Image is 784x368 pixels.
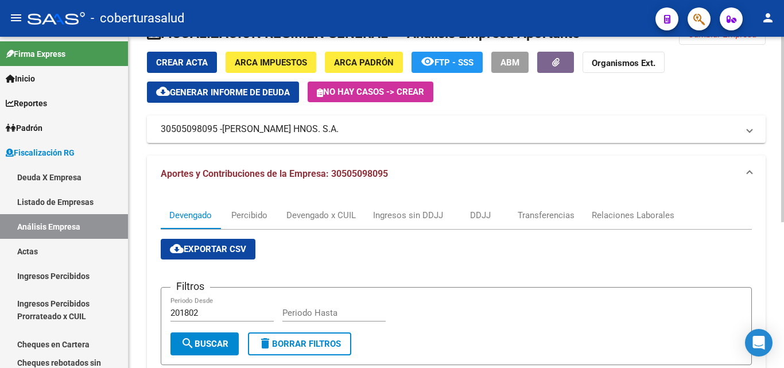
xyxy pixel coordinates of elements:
mat-expansion-panel-header: Aportes y Contribuciones de la Empresa: 30505098095 [147,156,766,192]
span: Crear Acta [156,57,208,68]
div: DDJJ [470,209,491,222]
button: Crear Acta [147,52,217,73]
strong: Organismos Ext. [592,58,655,68]
div: Transferencias [518,209,575,222]
span: Generar informe de deuda [170,87,290,98]
div: Devengado x CUIL [286,209,356,222]
span: Padrón [6,122,42,134]
mat-icon: person [761,11,775,25]
span: Inicio [6,72,35,85]
button: FTP - SSS [412,52,483,73]
mat-icon: search [181,336,195,350]
mat-icon: remove_red_eye [421,55,434,68]
mat-icon: cloud_download [156,84,170,98]
span: Reportes [6,97,47,110]
span: ARCA Impuestos [235,57,307,68]
button: Organismos Ext. [583,52,665,73]
span: Exportar CSV [170,244,246,254]
div: Open Intercom Messenger [745,329,773,357]
span: Fiscalización RG [6,146,75,159]
div: Ingresos sin DDJJ [373,209,443,222]
span: Firma Express [6,48,65,60]
mat-icon: delete [258,336,272,350]
mat-icon: menu [9,11,23,25]
span: No hay casos -> Crear [317,87,424,97]
button: ARCA Impuestos [226,52,316,73]
span: FTP - SSS [434,57,473,68]
div: Percibido [231,209,267,222]
div: Relaciones Laborales [592,209,674,222]
mat-expansion-panel-header: 30505098095 -[PERSON_NAME] HNOS. S.A. [147,115,766,143]
span: ABM [500,57,519,68]
span: Borrar Filtros [258,339,341,349]
span: Aportes y Contribuciones de la Empresa: 30505098095 [161,168,388,179]
button: No hay casos -> Crear [308,82,433,102]
h3: Filtros [170,278,210,295]
button: Buscar [170,332,239,355]
span: [PERSON_NAME] HNOS. S.A. [222,123,339,135]
span: ARCA Padrón [334,57,394,68]
button: Exportar CSV [161,239,255,259]
button: Generar informe de deuda [147,82,299,103]
button: Borrar Filtros [248,332,351,355]
button: ABM [491,52,529,73]
div: Devengado [169,209,212,222]
span: - coberturasalud [91,6,184,31]
mat-panel-title: 30505098095 - [161,123,738,135]
button: ARCA Padrón [325,52,403,73]
span: Buscar [181,339,228,349]
mat-icon: cloud_download [170,242,184,255]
